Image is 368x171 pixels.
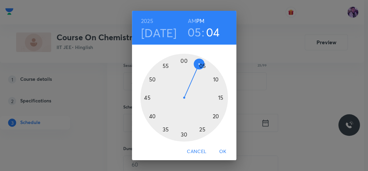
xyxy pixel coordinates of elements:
button: 2025 [141,16,153,26]
button: AM [188,16,196,26]
button: Cancel [184,145,209,158]
button: 04 [206,25,220,39]
button: PM [196,16,204,26]
span: OK [215,147,231,156]
button: 05 [188,25,201,39]
span: Cancel [187,147,206,156]
button: OK [212,145,234,158]
button: [DATE] [141,26,177,40]
h3: : [202,25,204,39]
